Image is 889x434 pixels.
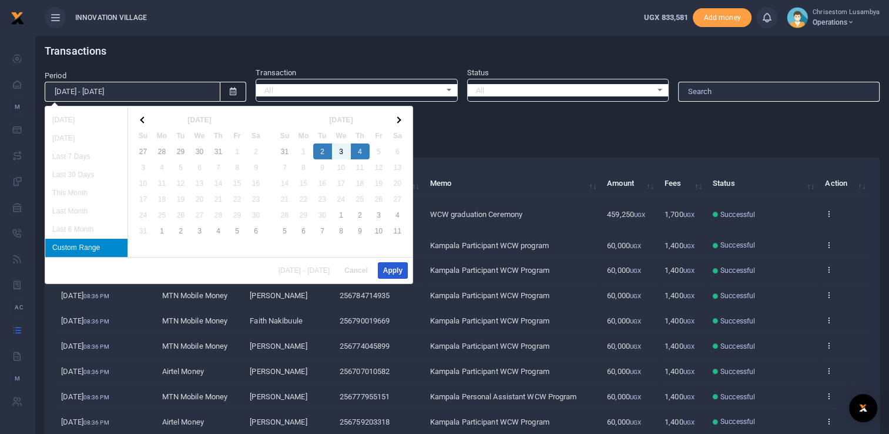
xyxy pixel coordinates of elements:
td: 25 [351,191,370,207]
th: Su [134,128,153,143]
th: Sa [388,128,407,143]
th: Th [209,128,228,143]
th: We [190,128,209,143]
li: M [9,97,25,116]
td: 29 [294,207,313,223]
small: UGX [630,268,641,274]
span: Successful [720,416,755,427]
small: UGX [683,394,695,400]
span: [DATE] [61,392,109,401]
td: 28 [153,143,172,159]
span: Faith Nakibuule [250,316,303,325]
a: Add money [693,12,752,21]
span: [PERSON_NAME] [250,392,307,401]
td: 2 [351,207,370,223]
td: 30 [190,143,209,159]
td: 8 [228,159,247,175]
th: Sa [247,128,266,143]
span: Kampala Participant WCW program [430,241,549,250]
td: 19 [172,191,190,207]
span: Kampala Participant WCW Program [430,342,549,350]
li: Last 7 Days [45,148,128,166]
td: 19 [370,175,388,191]
td: 27 [388,191,407,207]
small: UGX [683,293,695,299]
small: UGX [630,419,641,426]
td: 22 [228,191,247,207]
span: 1,400 [665,241,695,250]
th: Tu [313,128,332,143]
li: [DATE] [45,111,128,129]
li: Ac [9,298,25,317]
span: 60,000 [607,418,641,426]
span: 256784714935 [340,291,390,300]
span: Kampala Participant WCW Program [430,367,549,376]
a: logo-small logo-large logo-large [11,13,25,22]
td: 17 [332,175,351,191]
span: [PERSON_NAME] [250,367,307,376]
td: 29 [228,207,247,223]
span: Successful [720,316,755,326]
input: Search [678,82,880,102]
td: 25 [153,207,172,223]
label: Period [45,70,66,82]
td: 7 [276,159,294,175]
p: Download [45,116,880,128]
span: Successful [720,240,755,251]
td: 17 [134,191,153,207]
td: 27 [134,143,153,159]
button: Cancel [339,262,373,279]
th: Fr [370,128,388,143]
small: 08:36 PM [83,343,109,350]
th: Mo [153,128,172,143]
th: Th [351,128,370,143]
span: 60,000 [607,342,641,350]
th: Su [276,128,294,143]
th: Tu [172,128,190,143]
span: 256790019669 [340,316,390,325]
span: [DATE] - [DATE] [279,267,335,274]
span: MTN Mobile Money [162,316,228,325]
span: MTN Mobile Money [162,342,228,350]
th: Mo [294,128,313,143]
td: 13 [388,159,407,175]
li: [DATE] [45,129,128,148]
small: UGX [683,243,695,249]
td: 1 [294,143,313,159]
span: 60,000 [607,392,641,401]
td: 16 [313,175,332,191]
td: 23 [313,191,332,207]
span: Successful [720,341,755,352]
td: 27 [190,207,209,223]
td: 21 [276,191,294,207]
li: Custom Range [45,239,128,257]
span: 1,400 [665,342,695,350]
label: Status [467,67,489,79]
small: UGX [634,212,645,218]
td: 30 [247,207,266,223]
th: Status: activate to sort column ascending [706,171,818,196]
span: Airtel Money [162,367,204,376]
span: Kampala Participant WCW Program [430,266,549,275]
td: 15 [228,175,247,191]
td: 2 [313,143,332,159]
img: logo-small [11,11,25,25]
td: 1 [332,207,351,223]
a: profile-user Chrisestom Lusambya Operations [787,7,880,28]
td: 9 [247,159,266,175]
h4: Transactions [45,45,880,58]
small: 08:36 PM [83,293,109,299]
td: 12 [172,175,190,191]
span: 1,400 [665,316,695,325]
td: 8 [294,159,313,175]
small: UGX [683,419,695,426]
td: 5 [370,143,388,159]
td: 20 [388,175,407,191]
td: 5 [228,223,247,239]
td: 14 [276,175,294,191]
span: [PERSON_NAME] [250,418,307,426]
small: 08:36 PM [83,318,109,325]
span: Successful [720,209,755,220]
td: 18 [153,191,172,207]
td: 1 [153,223,172,239]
